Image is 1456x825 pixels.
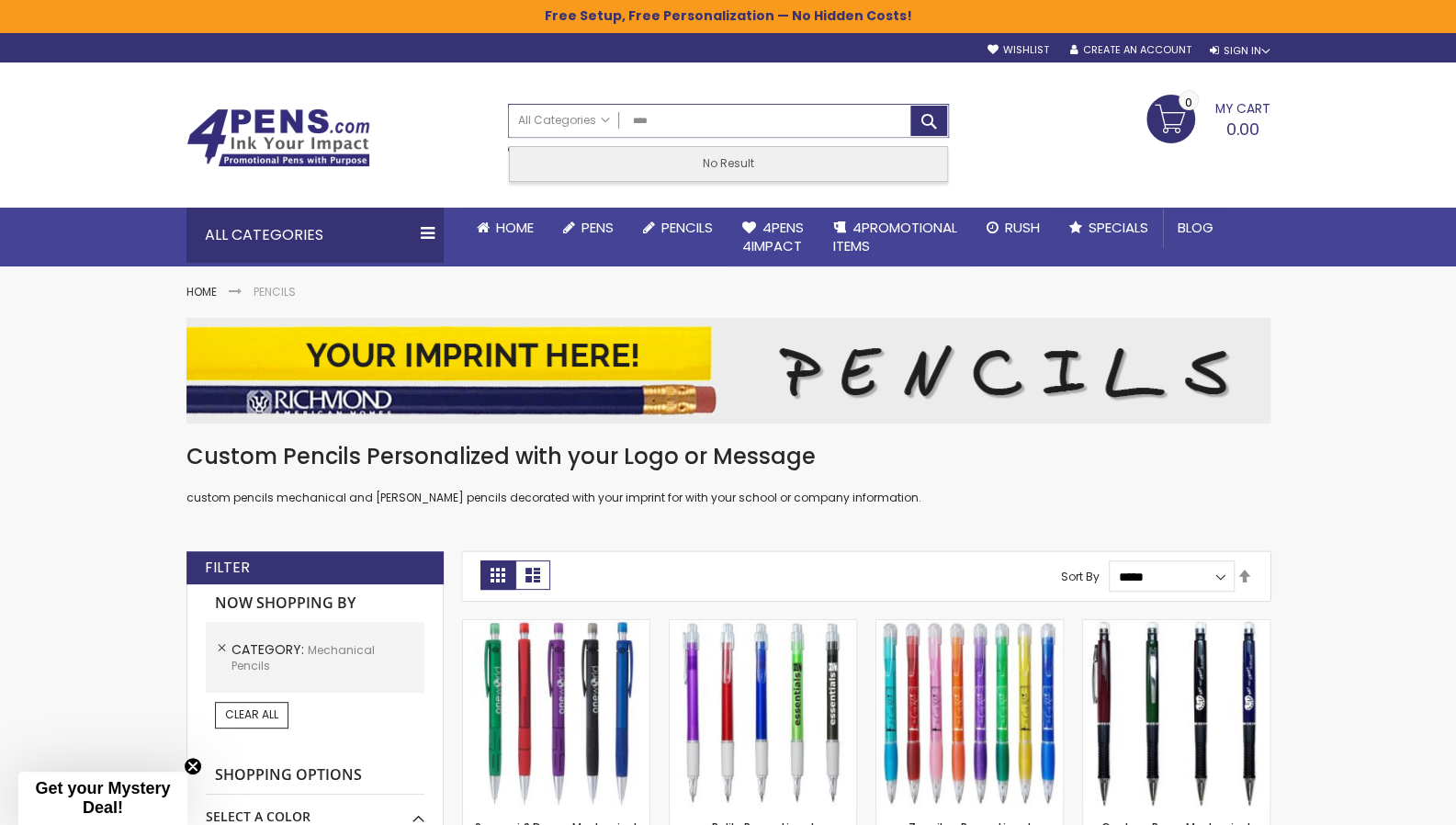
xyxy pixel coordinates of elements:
a: Rush [972,208,1055,248]
div: All Categories [186,208,444,263]
strong: Grid [480,560,515,590]
a: 4PROMOTIONALITEMS [818,208,972,267]
a: 0.00 0 [1146,95,1270,141]
span: Clear All [225,706,278,722]
a: Home [462,208,548,248]
div: Get your Mystery Deal!Close teaser [18,772,187,825]
span: 0.00 [1226,118,1259,141]
img: Zanzibar Promotional Mechanical Pencil [876,620,1063,807]
span: Home [496,218,534,237]
span: Pens [581,218,614,237]
a: Create an Account [1069,43,1191,57]
a: Home [186,284,217,299]
a: Specials [1055,208,1163,248]
a: Souvenir® Daven Mechanical Pencil [463,619,649,635]
span: Specials [1089,218,1148,237]
span: 4Pens 4impact [742,218,804,255]
span: Blog [1178,218,1213,237]
strong: Now Shopping by [206,584,424,623]
span: 4PROMOTIONAL ITEMS [833,218,957,255]
div: Free shipping on pen orders over $199 [795,138,949,175]
a: 4Pens4impact [728,208,818,267]
span: Get your Mystery Deal! [35,779,170,817]
h1: Custom Pencils Personalized with your Logo or Message [186,442,1270,471]
span: Rush [1005,218,1040,237]
span: Pencils [661,218,713,237]
span: Mechanical Pencils [231,642,375,673]
div: custom pencils mechanical and [PERSON_NAME] pencils decorated with your imprint for with your sch... [186,442,1270,505]
a: Blog [1163,208,1228,248]
span: Category [231,640,308,659]
strong: Shopping Options [206,756,424,796]
a: Palila Promotional Mechanical Pencil [670,619,856,635]
a: Pencils [628,208,728,248]
a: Clear All [215,702,288,728]
a: Zanzibar Promotional Mechanical Pencil [876,619,1063,635]
div: Sign In [1209,44,1270,58]
strong: Filter [205,558,250,578]
a: Wishlist [987,43,1048,57]
img: Custom Pacer Mechanical Pencil [1083,620,1270,807]
a: All Categories [509,105,619,135]
span: 0 [1185,94,1192,111]
img: Pencils [186,318,1270,424]
label: Sort By [1061,569,1100,584]
a: Custom Pacer Mechanical Pencil [1083,619,1270,635]
strong: Pencils [254,284,296,299]
img: Palila Promotional Mechanical Pencil [670,620,856,807]
button: Close teaser [184,757,202,775]
span: All Categories [518,113,610,128]
img: Souvenir® Daven Mechanical Pencil [463,620,649,807]
img: 4Pens Custom Pens and Promotional Products [186,108,370,167]
a: Pens [548,208,628,248]
span: No Result [703,155,754,171]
